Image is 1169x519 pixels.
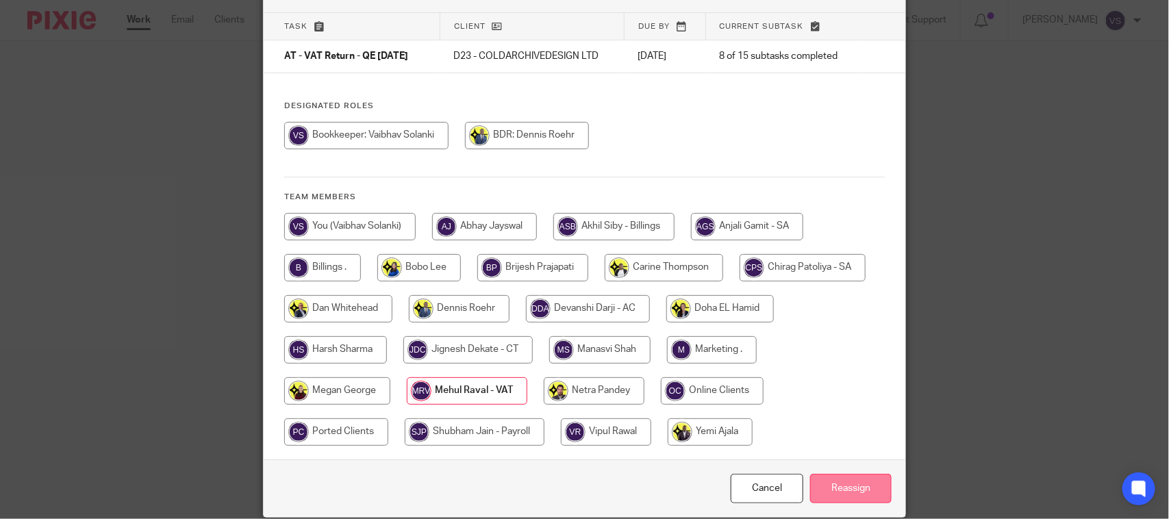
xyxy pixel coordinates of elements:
td: 8 of 15 subtasks completed [705,40,862,73]
p: [DATE] [638,49,692,63]
span: Client [454,23,486,30]
h4: Team members [284,192,885,203]
h4: Designated Roles [284,101,885,112]
span: Current subtask [720,23,804,30]
p: D23 - COLDARCHIVEDESIGN LTD [454,49,611,63]
span: Task [284,23,307,30]
span: Due by [638,23,670,30]
input: Reassign [810,474,892,503]
span: AT - VAT Return - QE [DATE] [284,52,408,62]
a: Close this dialog window [731,474,803,503]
